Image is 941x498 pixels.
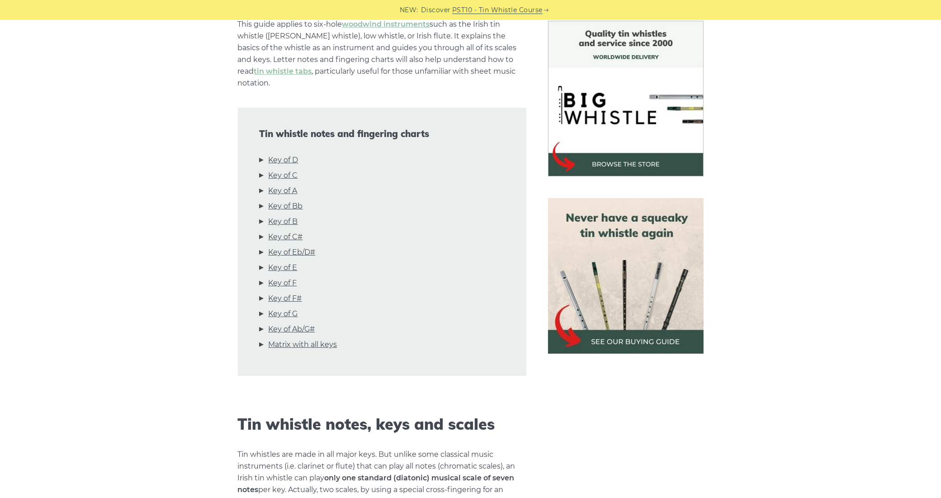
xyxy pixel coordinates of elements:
[269,154,298,166] a: Key of D
[254,67,312,76] a: tin whistle tabs
[238,19,526,89] p: This guide applies to six-hole such as the Irish tin whistle ([PERSON_NAME] whistle), low whistle...
[260,128,505,139] span: Tin whistle notes and fingering charts
[269,293,302,304] a: Key of F#
[269,247,316,258] a: Key of Eb/D#
[421,5,451,15] span: Discover
[238,415,526,434] h2: Tin whistle notes, keys and scales
[269,185,298,197] a: Key of A
[269,231,303,243] a: Key of C#
[548,198,704,354] img: tin whistle buying guide
[238,474,515,494] strong: only one standard (diatonic) musical scale of seven notes
[269,200,303,212] a: Key of Bb
[400,5,418,15] span: NEW:
[269,262,298,274] a: Key of E
[342,20,430,28] a: woodwind instruments
[269,339,337,351] a: Matrix with all keys
[548,21,704,176] img: BigWhistle Tin Whistle Store
[269,277,297,289] a: Key of F
[269,216,298,228] a: Key of B
[452,5,543,15] a: PST10 - Tin Whistle Course
[269,323,315,335] a: Key of Ab/G#
[269,308,298,320] a: Key of G
[269,170,298,181] a: Key of C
